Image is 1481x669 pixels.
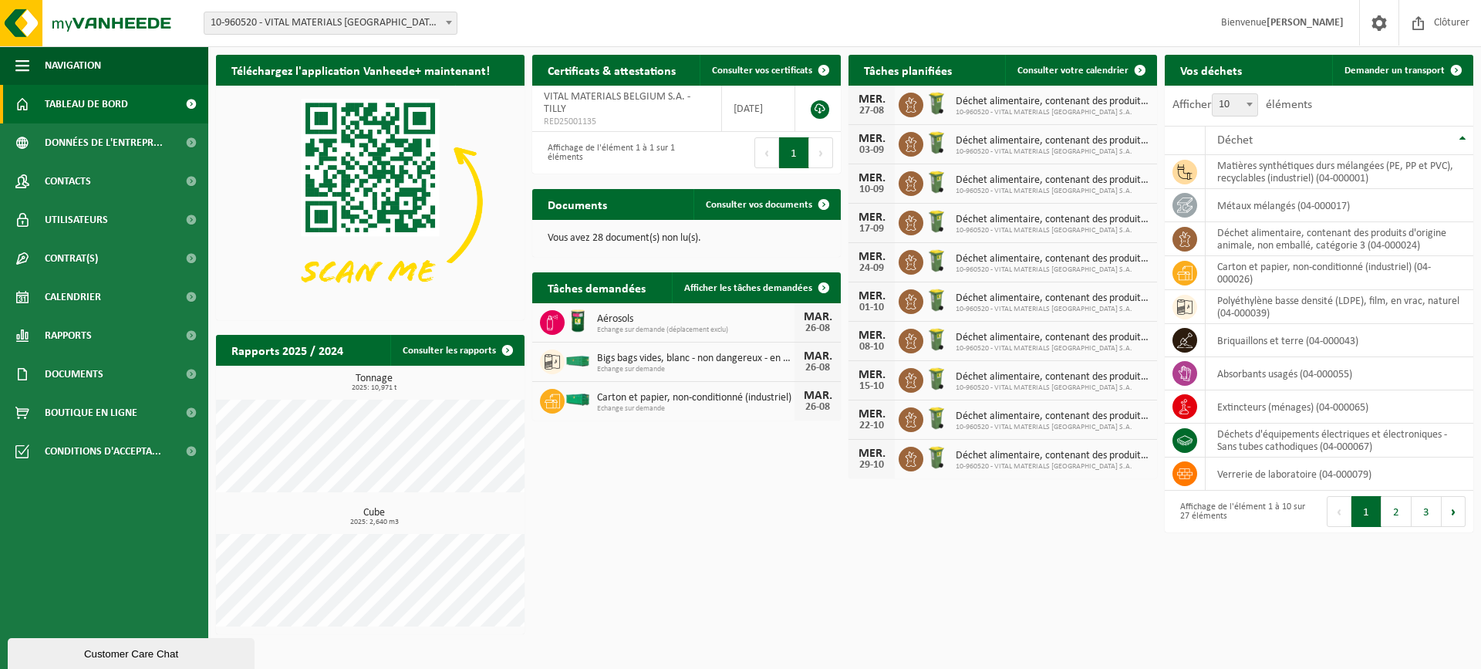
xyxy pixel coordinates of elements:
div: 29-10 [856,460,887,471]
span: Déchet alimentaire, contenant des produits d'origine animale, non emballé, catég... [956,174,1149,187]
div: MER. [856,408,887,421]
img: WB-0140-HPE-GN-50 [923,169,950,195]
a: Demander un transport [1332,55,1472,86]
img: Download de VHEPlus App [216,86,525,317]
td: métaux mélangés (04-000017) [1206,189,1473,222]
span: Documents [45,355,103,394]
h2: Tâches demandées [532,272,661,302]
span: 10-960520 - VITAL MATERIALS [GEOGRAPHIC_DATA] S.A. [956,462,1149,471]
span: Déchet alimentaire, contenant des produits d'origine animale, non emballé, catég... [956,450,1149,462]
img: WB-0140-HPE-GN-50 [923,326,950,353]
div: MER. [856,211,887,224]
span: 10-960520 - VITAL MATERIALS [GEOGRAPHIC_DATA] S.A. [956,383,1149,393]
td: absorbants usagés (04-000055) [1206,357,1473,390]
td: carton et papier, non-conditionné (industriel) (04-000026) [1206,256,1473,290]
div: MER. [856,172,887,184]
a: Consulter vos certificats [700,55,839,86]
div: MER. [856,251,887,263]
td: extincteurs (ménages) (04-000065) [1206,390,1473,424]
span: Déchet alimentaire, contenant des produits d'origine animale, non emballé, catég... [956,135,1149,147]
span: 10-960520 - VITAL MATERIALS [GEOGRAPHIC_DATA] S.A. [956,265,1149,275]
div: MER. [856,133,887,145]
img: WB-0140-HPE-GN-50 [923,444,950,471]
span: Déchet alimentaire, contenant des produits d'origine animale, non emballé, catég... [956,96,1149,108]
img: HK-XC-30-GN-00 [565,353,591,367]
div: 22-10 [856,421,887,431]
span: 10-960520 - VITAL MATERIALS [GEOGRAPHIC_DATA] S.A. [956,344,1149,353]
span: Afficher les tâches demandées [684,283,812,293]
h2: Rapports 2025 / 2024 [216,335,359,365]
h2: Téléchargez l'application Vanheede+ maintenant! [216,55,505,85]
button: Previous [1327,496,1351,527]
span: Déchet alimentaire, contenant des produits d'origine animale, non emballé, catég... [956,332,1149,344]
div: 26-08 [802,323,833,334]
div: 26-08 [802,363,833,373]
div: MER. [856,329,887,342]
span: VITAL MATERIALS BELGIUM S.A. - TILLY [544,91,690,115]
div: MER. [856,369,887,381]
button: Next [1442,496,1466,527]
span: Contrat(s) [45,239,98,278]
span: 10-960520 - VITAL MATERIALS [GEOGRAPHIC_DATA] S.A. [956,187,1149,196]
a: Consulter les rapports [390,335,523,366]
iframe: chat widget [8,635,258,669]
div: MAR. [802,390,833,402]
span: 10-960520 - VITAL MATERIALS [GEOGRAPHIC_DATA] S.A. [956,305,1149,314]
strong: [PERSON_NAME] [1267,17,1344,29]
img: HK-XR-30-GN-00 [565,393,591,407]
span: 10-960520 - VITAL MATERIALS [GEOGRAPHIC_DATA] S.A. [956,226,1149,235]
span: 10 [1212,93,1258,117]
span: Consulter votre calendrier [1017,66,1128,76]
a: Consulter vos documents [693,189,839,220]
img: PB-OT-0200-MET-00-03 [565,308,591,334]
span: Boutique en ligne [45,394,137,432]
span: Déchet [1217,134,1253,147]
div: 26-08 [802,402,833,413]
span: 10-960520 - VITAL MATERIALS BELGIUM S.A. - TILLY [204,12,457,35]
div: MAR. [802,350,833,363]
img: WB-0140-HPE-GN-50 [923,208,950,235]
td: verrerie de laboratoire (04-000079) [1206,458,1473,491]
p: Vous avez 28 document(s) non lu(s). [548,233,825,244]
button: Previous [754,137,779,168]
div: 10-09 [856,184,887,195]
img: WB-0140-HPE-GN-50 [923,405,950,431]
span: Calendrier [45,278,101,316]
span: Déchet alimentaire, contenant des produits d'origine animale, non emballé, catég... [956,214,1149,226]
div: 03-09 [856,145,887,156]
div: 01-10 [856,302,887,313]
span: Bigs bags vides, blanc - non dangereux - en vrac [597,353,794,365]
td: déchet alimentaire, contenant des produits d'origine animale, non emballé, catégorie 3 (04-000024) [1206,222,1473,256]
span: Déchet alimentaire, contenant des produits d'origine animale, non emballé, catég... [956,411,1149,423]
img: WB-0140-HPE-GN-50 [923,90,950,117]
span: 2025: 10,971 t [224,384,525,392]
span: Echange sur demande [597,365,794,374]
span: Tableau de bord [45,85,128,123]
span: Navigation [45,46,101,85]
div: 08-10 [856,342,887,353]
img: WB-0140-HPE-GN-50 [923,248,950,274]
h2: Vos déchets [1165,55,1257,85]
h2: Tâches planifiées [848,55,967,85]
button: 3 [1412,496,1442,527]
td: déchets d'équipements électriques et électroniques - Sans tubes cathodiques (04-000067) [1206,424,1473,458]
span: 10 [1213,94,1257,116]
div: 17-09 [856,224,887,235]
span: Conditions d'accepta... [45,432,161,471]
span: 10-960520 - VITAL MATERIALS BELGIUM S.A. - TILLY [204,12,457,34]
span: Données de l'entrepr... [45,123,163,162]
button: 1 [779,137,809,168]
div: MER. [856,448,887,460]
div: 27-08 [856,106,887,117]
div: MAR. [802,311,833,323]
img: WB-0140-HPE-GN-50 [923,366,950,392]
span: RED25001135 [544,116,710,128]
div: MER. [856,93,887,106]
span: Demander un transport [1344,66,1445,76]
h3: Tonnage [224,373,525,392]
a: Afficher les tâches demandées [672,272,839,303]
label: Afficher éléments [1172,99,1312,111]
span: Déchet alimentaire, contenant des produits d'origine animale, non emballé, catég... [956,253,1149,265]
span: 10-960520 - VITAL MATERIALS [GEOGRAPHIC_DATA] S.A. [956,108,1149,117]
